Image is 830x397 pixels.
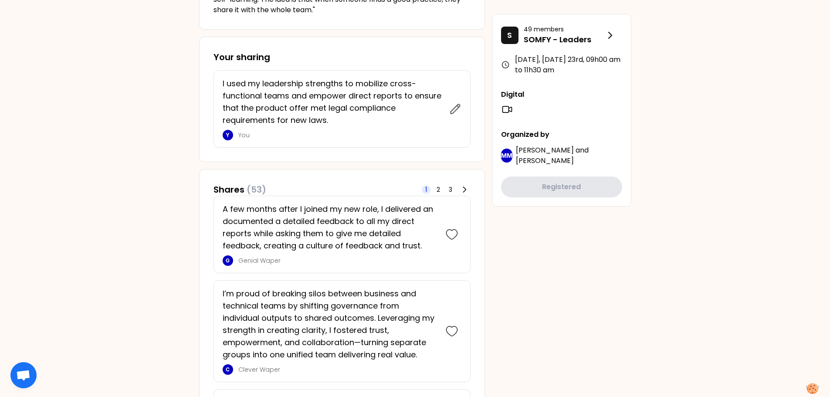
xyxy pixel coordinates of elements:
p: S [507,29,512,41]
p: I used my leadership strengths to mobilize cross-functional teams and empower direct reports to e... [223,78,444,126]
p: MM [501,151,512,160]
p: A few months after I joined my new role, I delivered an documented a detailed feedback to all my ... [223,203,437,252]
p: Y [226,132,230,139]
p: Genial Waper [238,256,437,265]
h3: Shares [213,183,266,196]
p: G [226,257,230,264]
button: Registered [501,176,622,197]
p: Clever Waper [238,365,437,374]
p: 49 members [524,25,605,34]
p: I’m proud of breaking silos between business and technical teams by shifting governance from indi... [223,288,437,361]
p: Organized by [501,129,622,140]
span: (53) [247,183,266,196]
span: 1 [425,185,427,194]
div: [DATE], [DATE] 23rd , 09h00 am to 11h30 am [501,54,622,75]
div: Open chat [10,362,37,388]
p: Digital [501,89,622,100]
p: SOMFY - Leaders [524,34,605,46]
span: 3 [449,185,452,194]
span: [PERSON_NAME] [516,145,574,155]
span: 2 [437,185,440,194]
p: C [226,366,230,373]
span: [PERSON_NAME] [516,156,574,166]
h3: Your sharing [213,51,471,63]
p: You [238,131,444,139]
p: and [516,145,622,166]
